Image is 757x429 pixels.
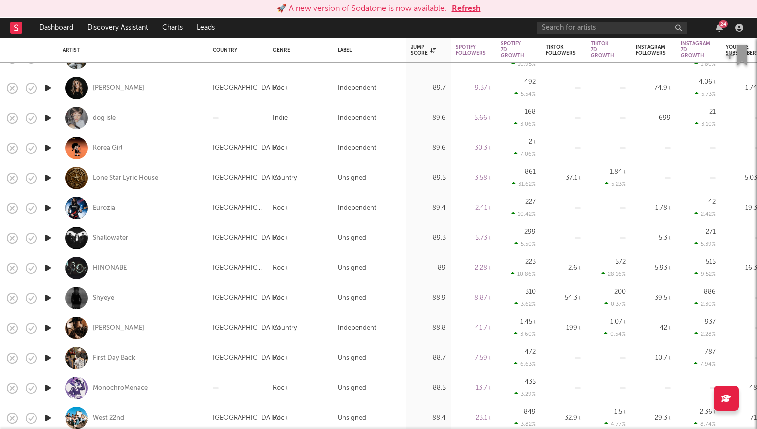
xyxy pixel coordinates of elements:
div: Instagram Followers [636,44,666,56]
div: Country [213,47,258,53]
div: 2.28k [456,262,491,274]
div: Tiktok 7D Growth [591,41,614,59]
div: 39.5k [636,292,671,304]
div: Rock [273,232,288,244]
div: 1.84k [610,169,626,175]
div: 200 [614,289,626,295]
div: 3.82 % [514,421,536,427]
div: Eurozia [93,204,115,213]
div: 515 [706,259,716,265]
div: 0.37 % [604,301,626,307]
div: 10.95 % [511,61,536,67]
div: 13.7k [456,382,491,394]
div: 🚀 A new version of Sodatone is now available. [277,3,447,15]
div: 28.16 % [601,271,626,277]
div: 7.59k [456,352,491,364]
div: 42 [708,199,716,205]
div: Independent [338,82,376,94]
div: 199k [546,322,581,334]
div: 3.58k [456,172,491,184]
div: 2.42 % [694,211,716,217]
div: Unsigned [338,412,366,424]
div: Label [338,47,396,53]
div: 5.3k [636,232,671,244]
div: 2.30 % [694,301,716,307]
div: 88.7 [411,352,446,364]
div: 5.54 % [514,91,536,97]
button: Refresh [452,3,481,15]
div: 1.78k [636,202,671,214]
div: 435 [525,379,536,385]
div: 2.41k [456,202,491,214]
div: 3.06 % [514,121,536,127]
div: 5.39 % [694,241,716,247]
a: Dashboard [32,18,80,38]
a: MonochroMenace [93,384,148,393]
div: 23.1k [456,412,491,424]
div: 8.87k [456,292,491,304]
div: 271 [706,229,716,235]
a: Shyeye [93,294,114,303]
div: 9.52 % [694,271,716,277]
div: dog isle [93,114,116,123]
div: [GEOGRAPHIC_DATA] [213,232,280,244]
div: 2.36k [700,409,716,415]
div: 4.06k [699,79,716,85]
div: Country [273,172,297,184]
div: 787 [705,349,716,355]
div: Independent [338,322,376,334]
div: 88.9 [411,292,446,304]
div: 472 [525,349,536,355]
div: [GEOGRAPHIC_DATA] [213,352,280,364]
div: Rock [273,292,288,304]
div: Unsigned [338,232,366,244]
div: [GEOGRAPHIC_DATA] [213,322,280,334]
input: Search for artists [537,22,687,34]
a: [PERSON_NAME] [93,324,144,333]
div: 572 [615,259,626,265]
div: 2k [529,139,536,145]
div: Independent [338,142,376,154]
div: Jump Score [411,44,436,56]
div: 5.73k [456,232,491,244]
div: 310 [525,289,536,295]
div: 88.5 [411,382,446,394]
div: Korea Girl [93,144,122,153]
div: 37.1k [546,172,581,184]
div: Rock [273,202,288,214]
div: 861 [525,169,536,175]
div: 32.9k [546,412,581,424]
div: 30.3k [456,142,491,154]
a: West 22nd [93,414,124,423]
div: 89.6 [411,112,446,124]
div: Rock [273,82,288,94]
div: 699 [636,112,671,124]
button: 24 [716,24,723,32]
div: Artist [63,47,198,53]
div: 5.66k [456,112,491,124]
div: 89.5 [411,172,446,184]
div: 0.54 % [604,331,626,337]
div: 1.5k [614,409,626,415]
div: 886 [704,289,716,295]
div: 2.28 % [694,331,716,337]
div: Spotify 7D Growth [501,41,524,59]
div: 492 [524,79,536,85]
a: Charts [155,18,190,38]
div: [GEOGRAPHIC_DATA] [213,292,280,304]
div: 74.9k [636,82,671,94]
a: [PERSON_NAME] [93,84,144,93]
div: 5.50 % [514,241,536,247]
div: 88.4 [411,412,446,424]
div: 227 [525,199,536,205]
div: 2.6k [546,262,581,274]
div: 7.06 % [514,151,536,157]
div: Country [273,322,297,334]
a: Lone Star Lyric House [93,174,158,183]
div: 223 [525,259,536,265]
div: 3.60 % [514,331,536,337]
